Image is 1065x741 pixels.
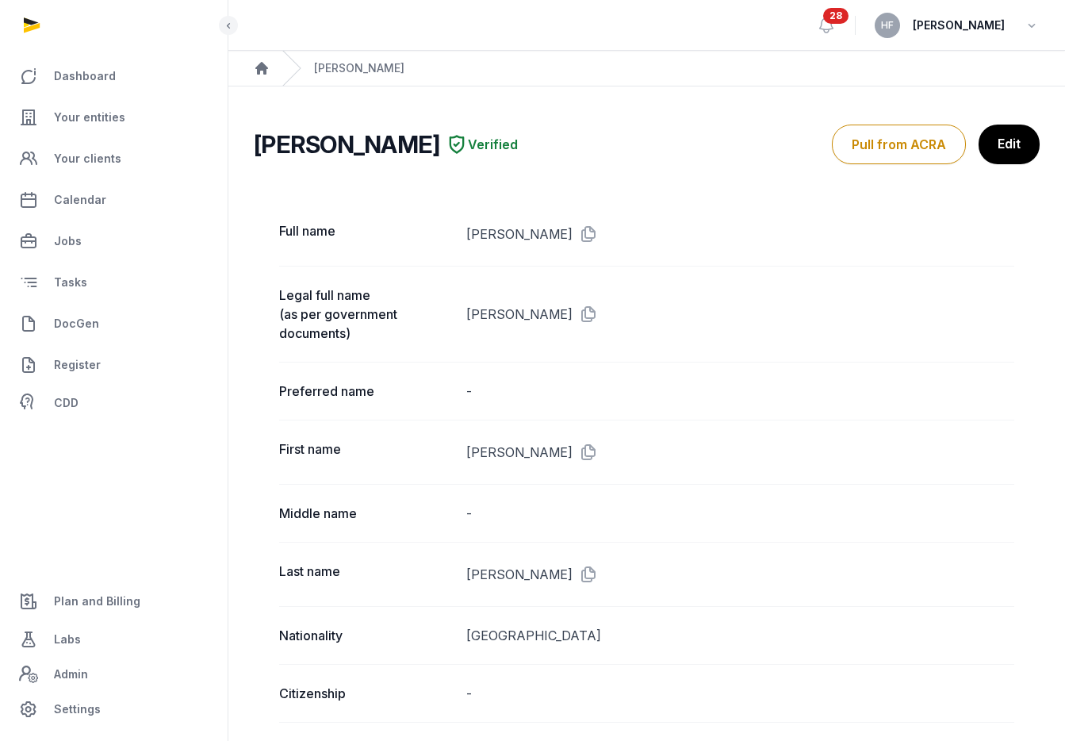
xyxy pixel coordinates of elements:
[881,21,894,30] span: HF
[13,658,215,690] a: Admin
[54,232,82,251] span: Jobs
[13,387,215,419] a: CDD
[466,562,1014,587] dd: [PERSON_NAME]
[13,57,215,95] a: Dashboard
[13,346,215,384] a: Register
[54,630,81,649] span: Labs
[254,130,439,159] h2: [PERSON_NAME]
[279,684,454,703] dt: Citizenship
[466,504,1014,523] dd: -
[54,700,101,719] span: Settings
[228,51,1065,86] nav: Breadcrumb
[54,394,79,413] span: CDD
[466,440,1014,465] dd: [PERSON_NAME]
[466,221,1014,247] dd: [PERSON_NAME]
[13,620,215,658] a: Labs
[54,355,101,374] span: Register
[54,67,116,86] span: Dashboard
[279,286,454,343] dt: Legal full name (as per government documents)
[875,13,900,38] button: HF
[279,562,454,587] dt: Last name
[279,440,454,465] dt: First name
[13,181,215,219] a: Calendar
[54,149,121,168] span: Your clients
[279,626,454,645] dt: Nationality
[979,125,1040,164] a: Edit
[54,108,125,127] span: Your entities
[13,263,215,301] a: Tasks
[466,626,1014,645] dd: [GEOGRAPHIC_DATA]
[13,140,215,178] a: Your clients
[13,222,215,260] a: Jobs
[279,382,454,401] dt: Preferred name
[279,221,454,247] dt: Full name
[823,8,849,24] span: 28
[466,286,1014,343] dd: [PERSON_NAME]
[13,690,215,728] a: Settings
[314,60,404,76] div: [PERSON_NAME]
[54,190,106,209] span: Calendar
[832,125,966,164] button: Pull from ACRA
[54,273,87,292] span: Tasks
[54,592,140,611] span: Plan and Billing
[913,16,1005,35] span: [PERSON_NAME]
[13,582,215,620] a: Plan and Billing
[466,684,1014,703] dd: -
[466,382,1014,401] dd: -
[13,305,215,343] a: DocGen
[54,314,99,333] span: DocGen
[468,135,518,154] span: Verified
[279,504,454,523] dt: Middle name
[54,665,88,684] span: Admin
[13,98,215,136] a: Your entities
